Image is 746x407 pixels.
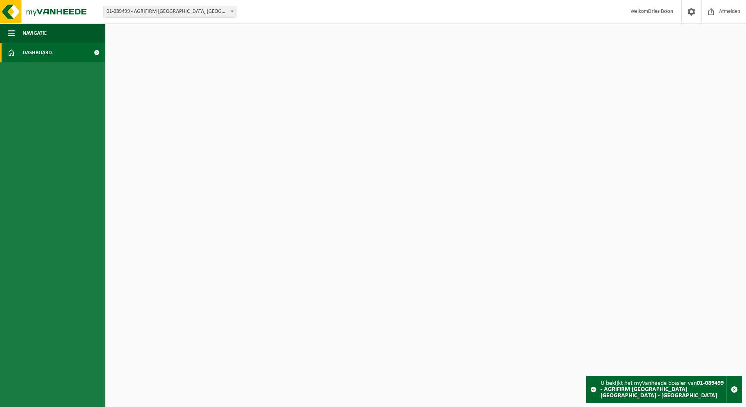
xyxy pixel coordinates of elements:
[23,23,47,43] span: Navigatie
[648,9,673,14] strong: Dries Boon
[600,380,724,399] strong: 01-089499 - AGRIFIRM [GEOGRAPHIC_DATA] [GEOGRAPHIC_DATA] - [GEOGRAPHIC_DATA]
[103,6,236,18] span: 01-089499 - AGRIFIRM BELGIUM NV - GROBBENDONK
[23,43,52,62] span: Dashboard
[600,376,726,403] div: U bekijkt het myVanheede dossier van
[103,6,236,17] span: 01-089499 - AGRIFIRM BELGIUM NV - GROBBENDONK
